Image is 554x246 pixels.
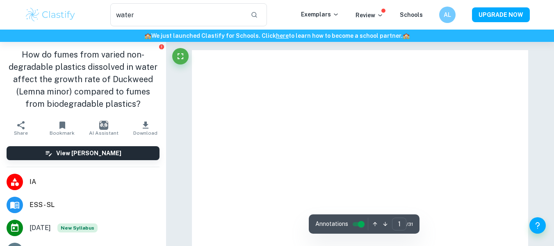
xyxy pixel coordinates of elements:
h1: How do fumes from varied non-degradable plastics dissolved in water affect the growth rate of Duc... [7,48,160,110]
span: AI Assistant [89,130,119,136]
span: Share [14,130,28,136]
button: Fullscreen [172,48,189,64]
span: / 31 [406,221,413,228]
img: Clastify logo [25,7,77,23]
button: UPGRADE NOW [472,7,530,22]
span: Annotations [315,220,348,228]
img: AI Assistant [99,121,108,130]
span: 🏫 [403,32,410,39]
p: Exemplars [301,10,339,19]
p: Review [356,11,383,20]
button: AI Assistant [83,117,125,140]
span: 🏫 [144,32,151,39]
button: Bookmark [41,117,83,140]
button: View [PERSON_NAME] [7,146,160,160]
button: Help and Feedback [529,217,546,234]
button: Report issue [158,44,164,50]
a: Schools [400,11,423,18]
span: New Syllabus [57,223,98,232]
span: [DATE] [30,223,51,233]
span: ESS - SL [30,200,160,210]
button: Download [125,117,166,140]
input: Search for any exemplars... [110,3,244,26]
span: Bookmark [50,130,75,136]
span: IA [30,177,160,187]
h6: View [PERSON_NAME] [56,149,121,158]
h6: AL [442,10,452,19]
div: Starting from the May 2026 session, the ESS IA requirements have changed. We created this exempla... [57,223,98,232]
button: AL [439,7,456,23]
h6: We just launched Clastify for Schools. Click to learn how to become a school partner. [2,31,552,40]
a: here [276,32,289,39]
span: Download [133,130,157,136]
